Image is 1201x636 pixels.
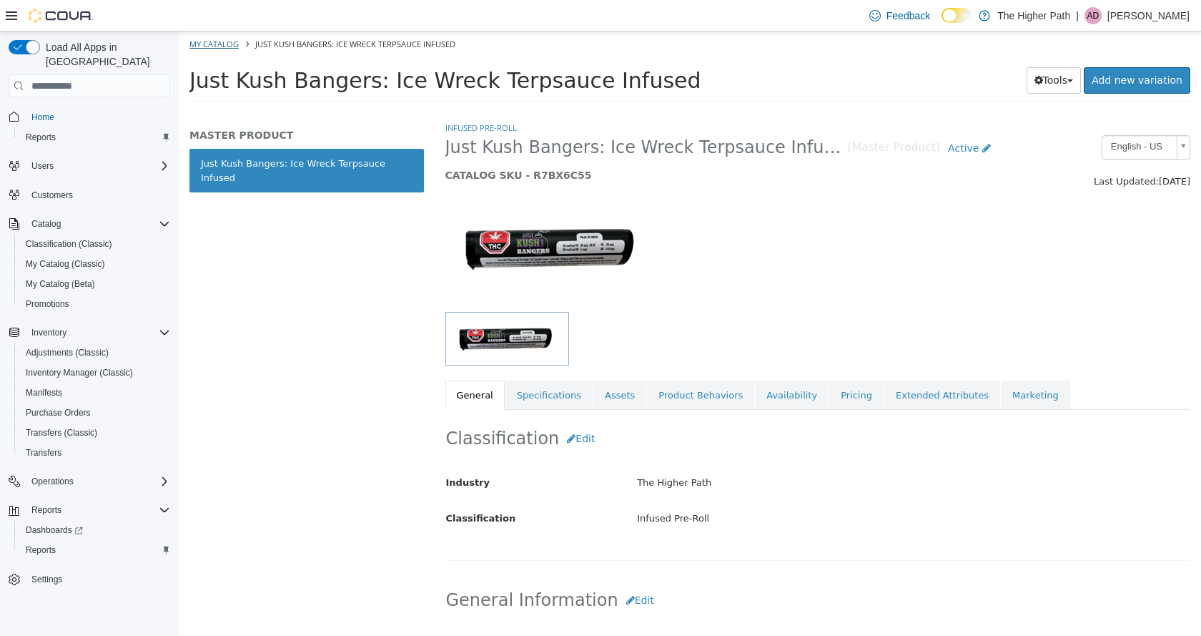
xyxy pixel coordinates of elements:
a: General [267,349,326,379]
a: Specifications [327,349,414,379]
span: Just Kush Bangers: Ice Wreck Terpsauce Infused [267,105,669,127]
button: Settings [3,569,176,589]
p: [PERSON_NAME] [1107,7,1190,24]
span: Classification [267,481,337,492]
button: Users [3,156,176,176]
span: My Catalog (Beta) [20,275,170,293]
span: Purchase Orders [26,407,91,419]
a: Product Behaviors [468,349,575,379]
a: Availability [576,349,650,379]
a: Settings [26,571,68,588]
span: Promotions [26,298,69,310]
span: English - US [924,104,992,127]
span: Reports [26,132,56,143]
span: Customers [26,186,170,204]
button: Classification (Classic) [14,234,176,254]
a: Home [26,109,60,126]
a: Assets [415,349,468,379]
button: Transfers (Classic) [14,423,176,443]
span: [DATE] [980,145,1012,155]
button: Purchase Orders [14,403,176,423]
a: Active [761,104,820,130]
span: Reports [31,504,61,516]
span: Transfers [26,447,61,459]
span: Settings [26,570,170,588]
span: Inventory [31,327,66,338]
a: Inventory Manager (Classic) [20,364,139,381]
span: Reports [20,129,170,146]
a: Reports [20,129,61,146]
span: Dashboards [20,522,170,539]
button: Reports [14,540,176,560]
button: Edit [380,394,424,421]
button: Operations [26,473,79,490]
span: Purchase Orders [20,404,170,421]
span: Last Updated: [915,145,980,155]
a: Adjustments (Classic) [20,344,114,361]
p: The Higher Path [997,7,1070,24]
span: AD [1087,7,1099,24]
a: Extended Attributes [706,349,821,379]
span: Adjustments (Classic) [20,344,170,361]
button: Reports [26,502,67,519]
a: Customers [26,187,79,204]
button: Users [26,157,59,175]
span: Adjustments (Classic) [26,347,109,358]
button: Operations [3,471,176,491]
h2: General Information [267,556,1012,582]
button: Inventory [26,324,72,341]
a: Pricing [651,349,705,379]
a: Feedback [864,1,936,30]
div: Just Kush Bangers: Ice Wreck Terpsauce Infused [448,600,1022,625]
button: Catalog [26,215,66,233]
span: Users [31,160,54,172]
span: Catalog [26,215,170,233]
button: Home [3,106,176,127]
button: Manifests [14,383,176,403]
a: Marketing [822,349,891,379]
span: Home [26,107,170,125]
button: Reports [14,127,176,147]
button: My Catalog (Classic) [14,254,176,274]
span: Inventory [26,324,170,341]
button: Catalog [3,214,176,234]
button: Tools [848,36,903,62]
button: Adjustments (Classic) [14,343,176,363]
span: My Catalog (Classic) [26,258,105,270]
span: Just Kush Bangers: Ice Wreck Terpsauce Infused [76,7,277,18]
span: Manifests [20,384,170,401]
span: Reports [26,502,170,519]
input: Dark Mode [941,8,972,23]
span: Home [31,112,54,123]
button: Transfers [14,443,176,463]
span: Dashboards [26,524,83,536]
span: Reports [20,542,170,559]
button: Inventory [3,323,176,343]
a: Just Kush Bangers: Ice Wreck Terpsauce Infused [11,117,245,161]
button: Reports [3,500,176,520]
button: Edit [440,556,483,582]
span: Settings [31,574,62,585]
div: Infused Pre-Roll [448,475,1022,500]
a: My Catalog (Beta) [20,275,101,293]
button: Inventory Manager (Classic) [14,363,176,383]
span: Transfers [20,444,170,461]
img: 150 [267,173,481,260]
a: Add new variation [905,36,1012,62]
a: Manifests [20,384,68,401]
a: My Catalog (Classic) [20,255,111,273]
span: Classification (Classic) [20,235,170,253]
p: | [1076,7,1079,24]
span: Load All Apps in [GEOGRAPHIC_DATA] [40,40,170,69]
h5: MASTER PRODUCT [11,97,245,110]
a: My Catalog [11,7,60,18]
span: Active [769,111,800,122]
span: Reports [26,544,56,556]
a: Infused Pre-Roll [267,91,338,102]
span: Transfers (Classic) [20,424,170,441]
span: Manifests [26,387,62,398]
nav: Complex example [9,100,170,627]
span: Feedback [886,9,930,23]
span: Users [26,157,170,175]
